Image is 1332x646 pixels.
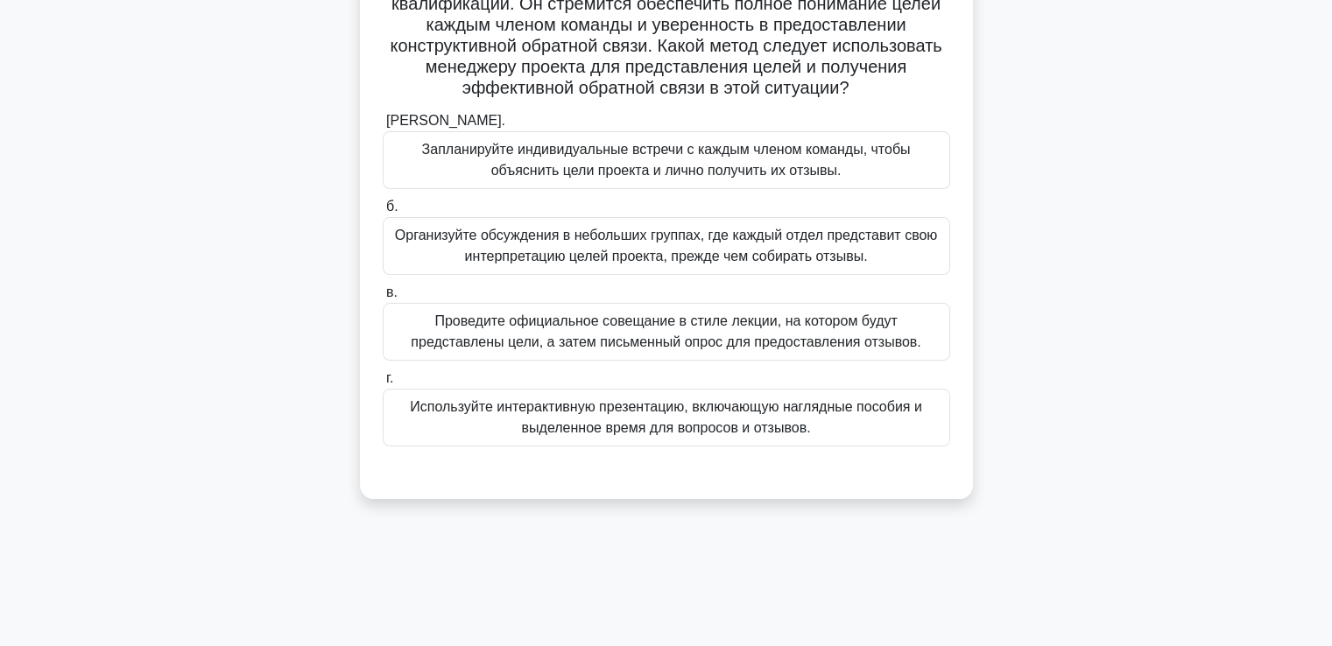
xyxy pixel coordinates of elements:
font: [PERSON_NAME]. [386,113,505,128]
font: Организуйте обсуждения в небольших группах, где каждый отдел представит свою интерпретацию целей ... [395,228,937,263]
font: б. [386,199,398,214]
font: Используйте интерактивную презентацию, включающую наглядные пособия и выделенное время для вопрос... [410,399,922,435]
font: Проведите официальное совещание в стиле лекции, на котором будут представлены цели, а затем письм... [411,313,920,349]
font: г. [386,370,393,385]
font: в. [386,284,398,299]
font: Запланируйте индивидуальные встречи с каждым членом команды, чтобы объяснить цели проекта и лично... [422,142,911,178]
